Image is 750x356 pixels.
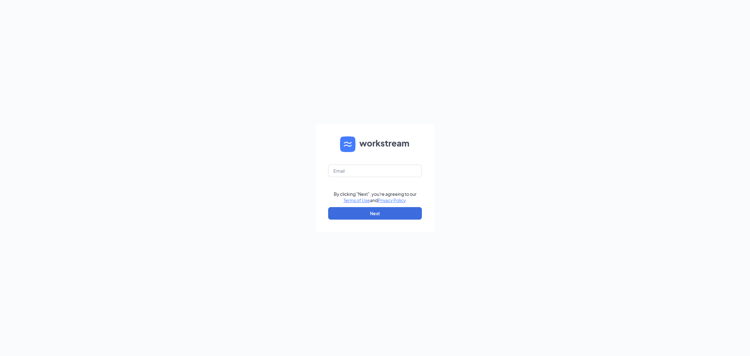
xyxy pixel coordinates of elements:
a: Privacy Policy [378,197,406,203]
a: Terms of Use [343,197,370,203]
button: Next [328,207,422,220]
input: Email [328,165,422,177]
img: WS logo and Workstream text [340,136,410,152]
div: By clicking "Next", you're agreeing to our and . [334,191,417,203]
